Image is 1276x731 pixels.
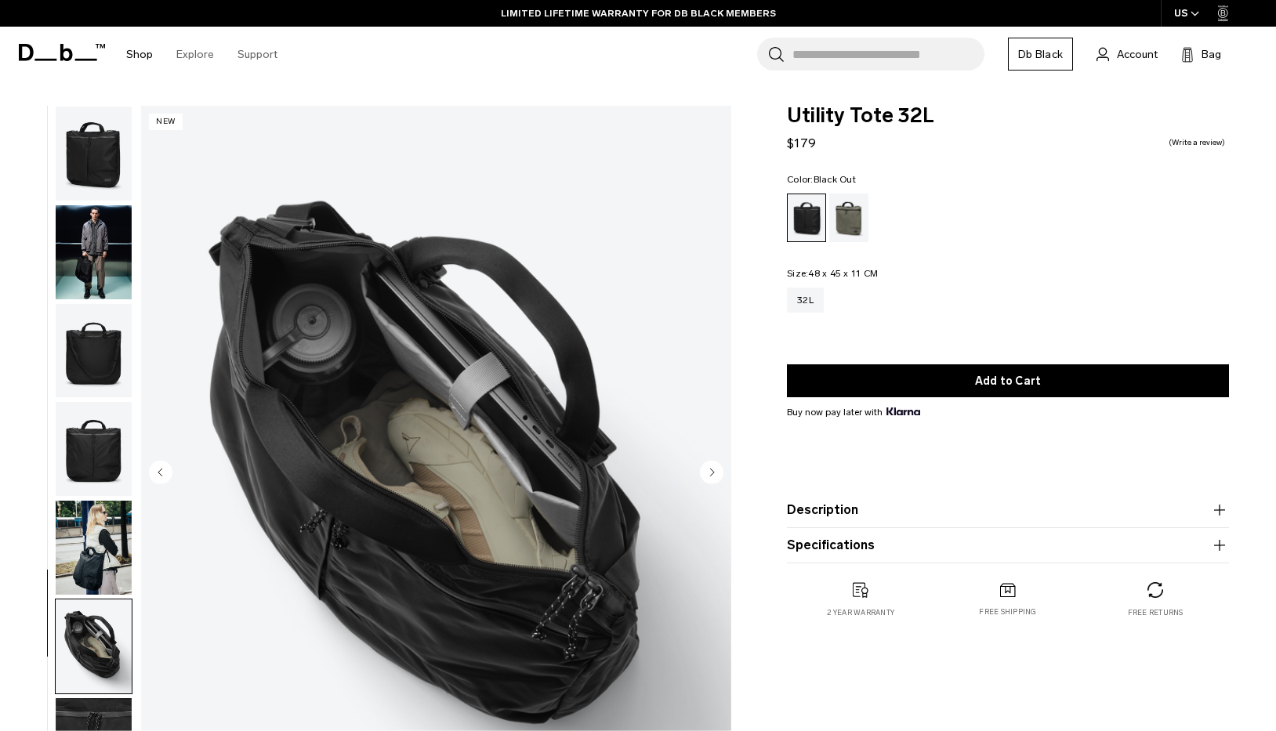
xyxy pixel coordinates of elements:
[55,500,132,595] button: Utility Tote 32L Black Out
[55,204,132,300] button: Utility Tote 32L Black Out
[1008,38,1073,71] a: Db Black
[787,136,816,150] span: $179
[787,194,826,242] a: Black Out
[501,6,776,20] a: LIMITED LIFETIME WARRANTY FOR DB BLACK MEMBERS
[55,599,132,694] button: Utility Tote 32L Black Out
[1128,607,1184,618] p: Free returns
[829,194,868,242] a: Forest Green
[237,27,277,82] a: Support
[787,175,856,184] legend: Color:
[1117,46,1158,63] span: Account
[787,364,1229,397] button: Add to Cart
[1181,45,1221,63] button: Bag
[55,401,132,497] button: Utility Tote 32L Black Out
[808,268,878,279] span: 48 x 45 x 11 CM
[56,205,132,299] img: Utility Tote 32L Black Out
[55,303,132,399] button: Utility Tote 32L Black Out
[56,599,132,693] img: Utility Tote 32L Black Out
[700,461,723,487] button: Next slide
[114,27,289,82] nav: Main Navigation
[56,501,132,595] img: Utility Tote 32L Black Out
[1169,139,1225,147] a: Write a review
[56,402,132,496] img: Utility Tote 32L Black Out
[149,114,183,130] p: New
[787,269,878,278] legend: Size:
[1097,45,1158,63] a: Account
[176,27,214,82] a: Explore
[55,106,132,201] button: Utility Tote 32L Black Out
[979,606,1036,617] p: Free shipping
[886,407,920,415] img: {"height" => 20, "alt" => "Klarna"}
[827,607,894,618] p: 2 year warranty
[126,27,153,82] a: Shop
[149,461,172,487] button: Previous slide
[787,405,920,419] span: Buy now pay later with
[56,304,132,398] img: Utility Tote 32L Black Out
[1202,46,1221,63] span: Bag
[787,501,1229,519] button: Description
[56,107,132,201] img: Utility Tote 32L Black Out
[787,536,1229,555] button: Specifications
[787,288,824,313] a: 32L
[814,174,856,185] span: Black Out
[787,106,1229,126] span: Utility Tote 32L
